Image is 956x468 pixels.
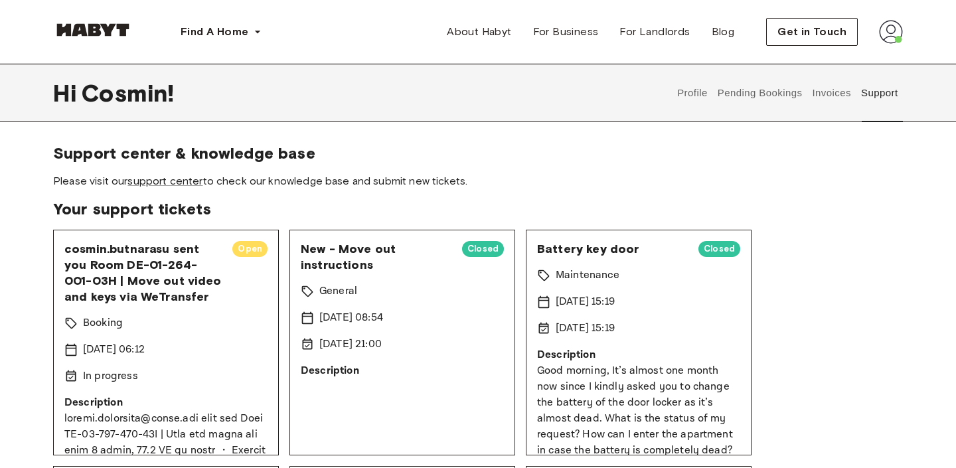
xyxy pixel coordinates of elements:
p: In progress [83,368,138,384]
p: General [319,283,357,299]
button: Profile [676,64,710,122]
button: Get in Touch [766,18,858,46]
span: For Landlords [619,24,690,40]
span: About Habyt [447,24,511,40]
a: About Habyt [436,19,522,45]
span: For Business [533,24,599,40]
p: [DATE] 15:19 [556,294,615,310]
p: [DATE] 06:12 [83,342,145,358]
button: Find A Home [170,19,272,45]
p: Maintenance [556,268,619,283]
div: user profile tabs [673,64,903,122]
p: Description [301,363,504,379]
span: Battery key door [537,241,688,257]
p: Description [537,347,740,363]
span: cosmin.butnarasu sent you Room DE-01-264-001-03H | Move out video and keys via WeTransfer [64,241,222,305]
span: Support center & knowledge base [53,143,903,163]
span: Closed [462,242,504,256]
button: Support [859,64,900,122]
span: Your support tickets [53,199,903,219]
span: Find A Home [181,24,248,40]
button: Pending Bookings [716,64,804,122]
span: Get in Touch [777,24,846,40]
p: [DATE] 08:54 [319,310,383,326]
span: Closed [698,242,740,256]
a: Blog [701,19,746,45]
img: avatar [879,20,903,44]
span: New - Move out instructions [301,241,451,273]
span: Open [232,242,268,256]
a: For Landlords [609,19,700,45]
p: [DATE] 21:00 [319,337,382,352]
button: Invoices [811,64,852,122]
p: Booking [83,315,123,331]
span: Cosmin ! [82,79,174,107]
span: Please visit our to check our knowledge base and submit new tickets. [53,174,903,189]
p: [DATE] 15:19 [556,321,615,337]
img: Habyt [53,23,133,37]
a: support center [127,175,202,187]
span: Blog [712,24,735,40]
p: Description [64,395,268,411]
span: Hi [53,79,82,107]
a: For Business [522,19,609,45]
